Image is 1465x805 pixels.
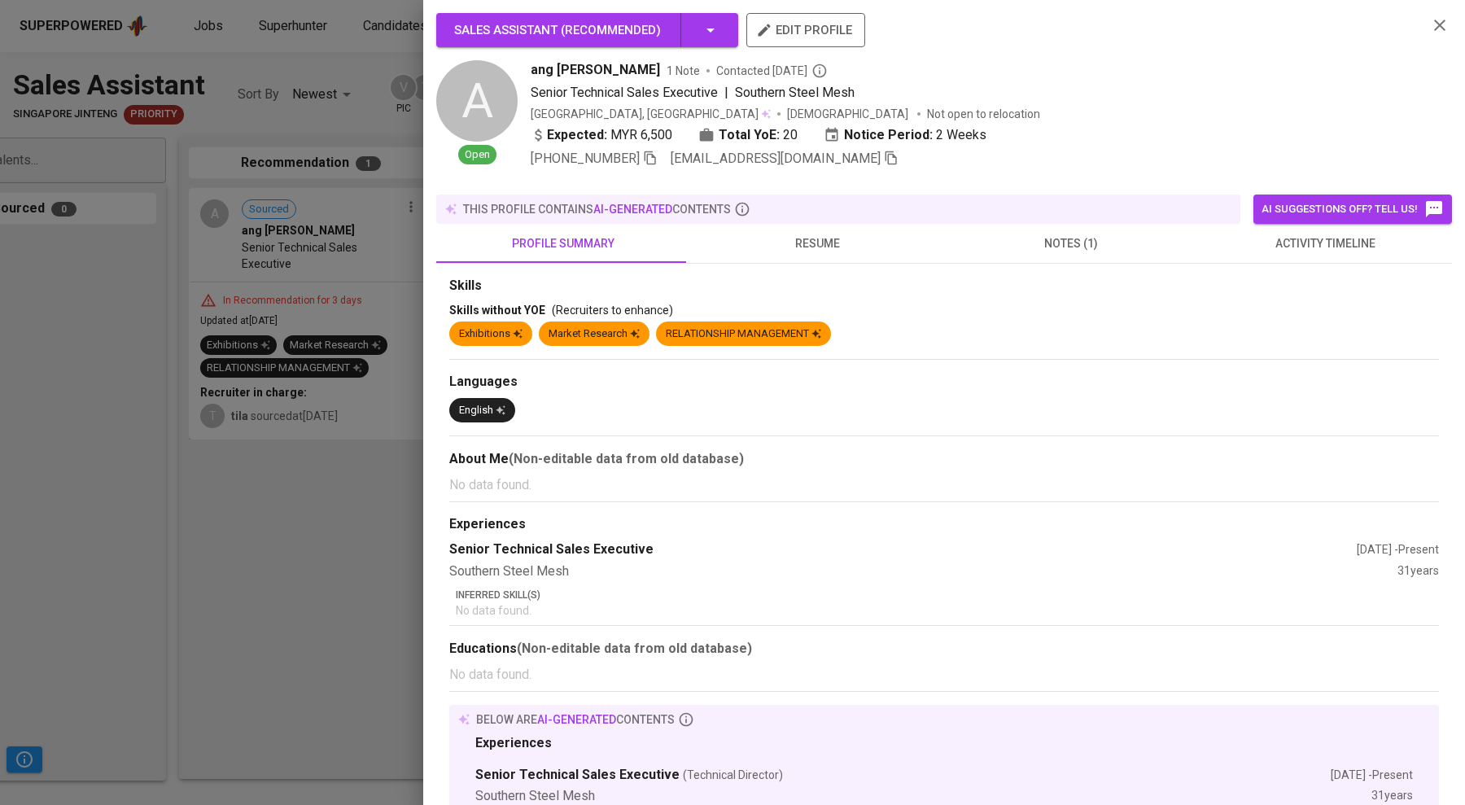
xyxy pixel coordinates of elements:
[954,234,1188,254] span: notes (1)
[1262,199,1444,219] span: AI suggestions off? Tell us!
[666,326,821,342] div: RELATIONSHIP MANAGEMENT
[811,63,828,79] svg: By Malaysia recruiter
[1331,767,1413,783] div: [DATE] - Present
[449,665,1439,685] p: No data found.
[719,125,780,145] b: Total YoE:
[716,63,828,79] span: Contacted [DATE]
[746,13,865,47] button: edit profile
[517,641,752,656] b: (Non-editable data from old database)
[531,125,672,145] div: MYR 6,500
[667,63,700,79] span: 1 Note
[531,106,771,122] div: [GEOGRAPHIC_DATA], [GEOGRAPHIC_DATA]
[456,588,1439,602] p: Inferred Skill(s)
[476,711,675,728] p: below are contents
[683,767,783,783] span: (Technical Director)
[475,734,1413,753] div: Experiences
[454,23,661,37] span: Sales Assistant ( Recommended )
[449,475,1439,495] p: No data found.
[449,562,1397,581] div: Southern Steel Mesh
[449,639,1439,658] div: Educations
[449,373,1439,392] div: Languages
[549,326,640,342] div: Market Research
[671,151,881,166] span: [EMAIL_ADDRESS][DOMAIN_NAME]
[449,304,545,317] span: Skills without YOE
[759,20,852,41] span: edit profile
[1397,562,1439,581] div: 31 years
[459,326,523,342] div: Exhibitions
[824,125,986,145] div: 2 Weeks
[459,403,505,418] div: English
[552,304,673,317] span: (Recruiters to enhance)
[735,85,855,100] span: Southern Steel Mesh
[531,151,640,166] span: [PHONE_NUMBER]
[537,713,616,726] span: AI-generated
[509,451,744,466] b: (Non-editable data from old database)
[436,60,518,142] div: A
[1357,541,1439,558] div: [DATE] - Present
[593,203,672,216] span: AI-generated
[446,234,680,254] span: profile summary
[449,449,1439,469] div: About Me
[787,106,911,122] span: [DEMOGRAPHIC_DATA]
[436,13,738,47] button: Sales Assistant (Recommended)
[449,277,1439,295] div: Skills
[475,766,1331,785] div: Senior Technical Sales Executive
[547,125,607,145] b: Expected:
[463,201,731,217] p: this profile contains contents
[1208,234,1442,254] span: activity timeline
[531,85,718,100] span: Senior Technical Sales Executive
[783,125,798,145] span: 20
[746,23,865,36] a: edit profile
[449,540,1357,559] div: Senior Technical Sales Executive
[449,515,1439,534] div: Experiences
[724,83,728,103] span: |
[844,125,933,145] b: Notice Period:
[927,106,1040,122] p: Not open to relocation
[1253,195,1452,224] button: AI suggestions off? Tell us!
[458,147,496,163] span: Open
[456,602,1439,619] p: No data found.
[531,60,660,80] span: ang [PERSON_NAME]
[700,234,934,254] span: resume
